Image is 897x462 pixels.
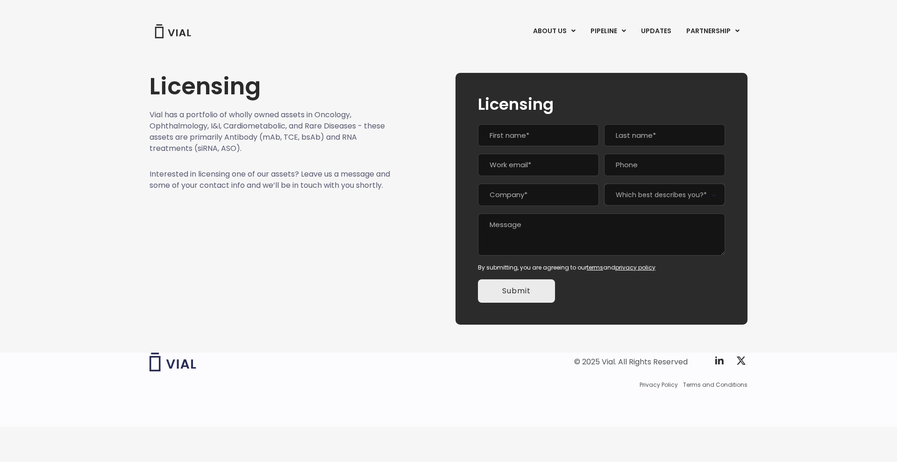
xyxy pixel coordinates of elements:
[583,23,633,39] a: PIPELINEMenu Toggle
[149,73,391,100] h1: Licensing
[478,95,725,113] h2: Licensing
[149,109,391,154] p: Vial has a portfolio of wholly owned assets in Oncology, Ophthalmology, I&I, Cardiometabolic, and...
[604,184,725,206] span: Which best describes you?*
[683,381,747,389] a: Terms and Conditions
[604,154,725,176] input: Phone
[640,381,678,389] a: Privacy Policy
[154,24,192,38] img: Vial Logo
[574,357,688,367] div: © 2025 Vial. All Rights Reserved
[526,23,583,39] a: ABOUT USMenu Toggle
[478,184,599,206] input: Company*
[634,23,678,39] a: UPDATES
[149,169,391,191] p: Interested in licensing one of our assets? Leave us a message and some of your contact info and w...
[587,263,603,271] a: terms
[478,279,555,303] input: Submit
[604,124,725,147] input: Last name*
[478,154,599,176] input: Work email*
[478,124,599,147] input: First name*
[478,263,725,272] div: By submitting, you are agreeing to our and
[679,23,747,39] a: PARTNERSHIPMenu Toggle
[615,263,655,271] a: privacy policy
[149,353,196,371] img: Vial logo wih "Vial" spelled out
